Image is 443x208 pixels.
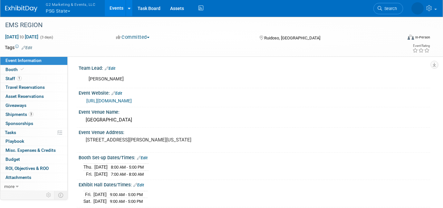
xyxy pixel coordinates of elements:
i: Booth reservation complete [21,68,24,71]
img: Laine Butler [411,2,424,15]
a: Asset Reservations [0,92,67,101]
div: Event Rating [412,44,430,47]
span: Asset Reservations [5,94,44,99]
div: Team Lead: [79,63,430,72]
div: [PERSON_NAME] [84,73,362,86]
span: ROI, Objectives & ROO [5,166,49,171]
div: Event Venue Address: [79,128,430,136]
td: Toggle Event Tabs [54,191,68,199]
td: Sat. [83,198,93,205]
span: Event Information [5,58,42,63]
a: Sponsorships [0,119,67,128]
span: 9:00 AM - 5:00 PM [110,192,143,197]
div: Event Website: [79,88,430,97]
span: more [4,184,14,189]
span: Shipments [5,112,34,117]
a: Edit [133,183,144,187]
a: Giveaways [0,101,67,110]
span: 1 [17,76,22,81]
span: G2 Marketing & Events, LLC [46,1,95,8]
img: ExhibitDay [5,5,37,12]
span: to [19,34,25,39]
span: Misc. Expenses & Credits [5,148,56,153]
a: Edit [105,66,115,71]
span: Search [382,6,397,11]
a: Staff1 [0,74,67,83]
div: In-Person [415,35,430,40]
span: Attachments [5,175,31,180]
td: Tags [5,44,32,51]
a: [URL][DOMAIN_NAME] [86,98,132,103]
a: Travel Reservations [0,83,67,92]
div: [GEOGRAPHIC_DATA] [83,115,425,125]
td: Fri. [83,191,93,198]
a: more [0,182,67,191]
span: 9:00 AM - 5:00 PM [110,199,143,204]
span: 7:00 AM - 8:00 AM [111,172,144,177]
a: Budget [0,155,67,164]
a: Booth [0,65,67,74]
span: Tasks [5,130,16,135]
td: [DATE] [94,164,108,171]
span: Budget [5,157,20,162]
pre: [STREET_ADDRESS][PERSON_NAME][US_STATE] [86,137,218,143]
a: ROI, Objectives & ROO [0,164,67,173]
a: Edit [22,46,32,50]
td: Personalize Event Tab Strip [43,191,54,199]
td: Thu. [83,164,94,171]
a: Search [373,3,403,14]
div: Exhibit Hall Dates/Times: [79,180,430,188]
a: Edit [111,91,122,96]
a: Attachments [0,173,67,182]
td: [DATE] [94,171,108,177]
span: Giveaways [5,103,26,108]
span: Sponsorships [5,121,33,126]
button: Committed [114,34,152,41]
a: Edit [137,156,148,160]
div: Event Venue Name: [79,107,430,115]
a: Shipments3 [0,110,67,119]
span: Travel Reservations [5,85,45,90]
span: (3 days) [40,35,53,39]
span: 3 [29,112,34,117]
a: Playbook [0,137,67,146]
div: EMS REGION [3,19,394,31]
span: Playbook [5,139,24,144]
span: Staff [5,76,22,81]
td: [DATE] [93,191,107,198]
a: Misc. Expenses & Credits [0,146,67,155]
div: Event Format [367,34,430,43]
td: [DATE] [93,198,107,205]
a: Tasks [0,128,67,137]
img: Format-Inperson.png [408,35,414,40]
span: 8:00 AM - 5:00 PM [111,165,144,170]
span: Ruidoso, [GEOGRAPHIC_DATA] [264,36,320,40]
span: [DATE] [DATE] [5,34,39,40]
td: Fri. [83,171,94,177]
span: Booth [5,67,25,72]
a: Event Information [0,56,67,65]
div: Booth Set-up Dates/Times: [79,153,430,161]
